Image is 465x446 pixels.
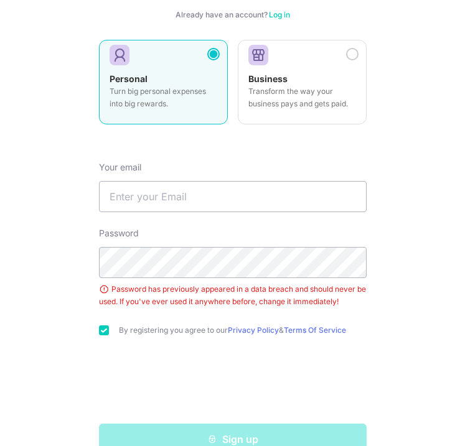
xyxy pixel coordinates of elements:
label: Password [99,227,139,239]
a: Personal Turn big personal expenses into big rewards. [99,40,228,132]
a: Business Transform the way your business pays and gets paid. [238,40,367,132]
strong: Business [248,73,288,84]
div: Password has previously appeared in a data breach and should never be used. If you've ever used i... [99,283,367,308]
a: Terms Of Service [284,325,346,335]
label: Your email [99,161,141,174]
p: Turn big personal expenses into big rewards. [110,85,217,110]
strong: Personal [110,73,148,84]
p: Transform the way your business pays and gets paid. [248,85,356,110]
input: Enter your Email [99,181,367,212]
div: Already have an account? [99,10,367,20]
a: Privacy Policy [228,325,279,335]
a: Log in [269,10,290,19]
label: By registering you agree to our & [119,325,367,335]
iframe: reCAPTCHA [138,360,327,409]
